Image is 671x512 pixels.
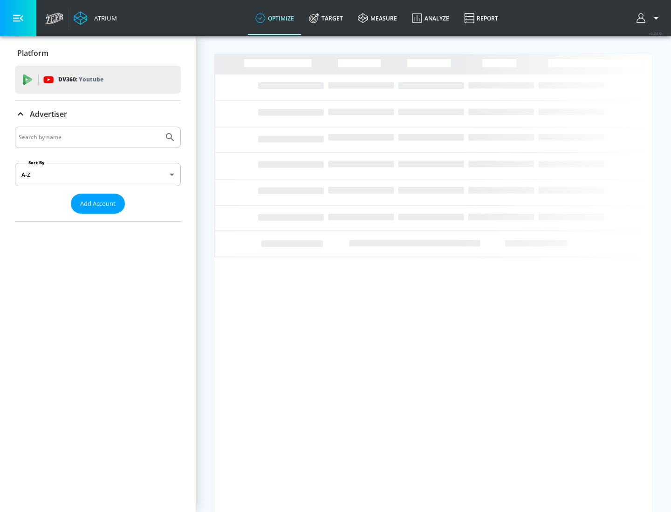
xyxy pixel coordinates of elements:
[248,1,301,35] a: optimize
[350,1,404,35] a: measure
[30,109,67,119] p: Advertiser
[15,40,181,66] div: Platform
[27,160,47,166] label: Sort By
[80,198,116,209] span: Add Account
[58,74,103,85] p: DV360:
[15,127,181,221] div: Advertiser
[90,14,117,22] div: Atrium
[15,214,181,221] nav: list of Advertiser
[649,31,662,36] span: v 4.24.0
[301,1,350,35] a: Target
[79,74,103,84] p: Youtube
[15,101,181,127] div: Advertiser
[457,1,506,35] a: Report
[404,1,457,35] a: Analyze
[71,194,125,214] button: Add Account
[19,131,160,143] input: Search by name
[17,48,48,58] p: Platform
[15,163,181,186] div: A-Z
[15,66,181,94] div: DV360: Youtube
[74,11,117,25] a: Atrium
